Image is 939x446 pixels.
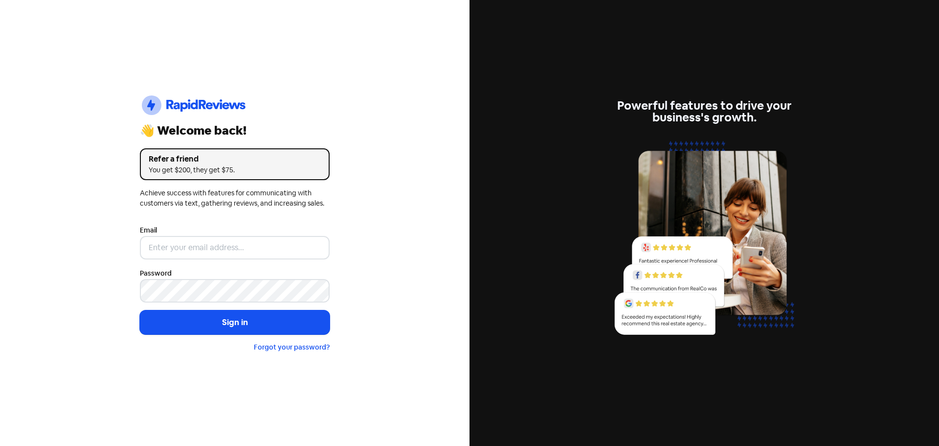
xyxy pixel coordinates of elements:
[140,225,157,235] label: Email
[149,153,321,165] div: Refer a friend
[140,268,172,279] label: Password
[609,135,799,346] img: reviews
[140,188,330,209] div: Achieve success with features for communicating with customers via text, gathering reviews, and i...
[140,125,330,137] div: 👋 Welcome back!
[140,236,330,259] input: Enter your email address...
[609,100,799,123] div: Powerful features to drive your business's growth.
[254,343,330,352] a: Forgot your password?
[149,165,321,175] div: You get $200, they get $75.
[140,310,330,335] button: Sign in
